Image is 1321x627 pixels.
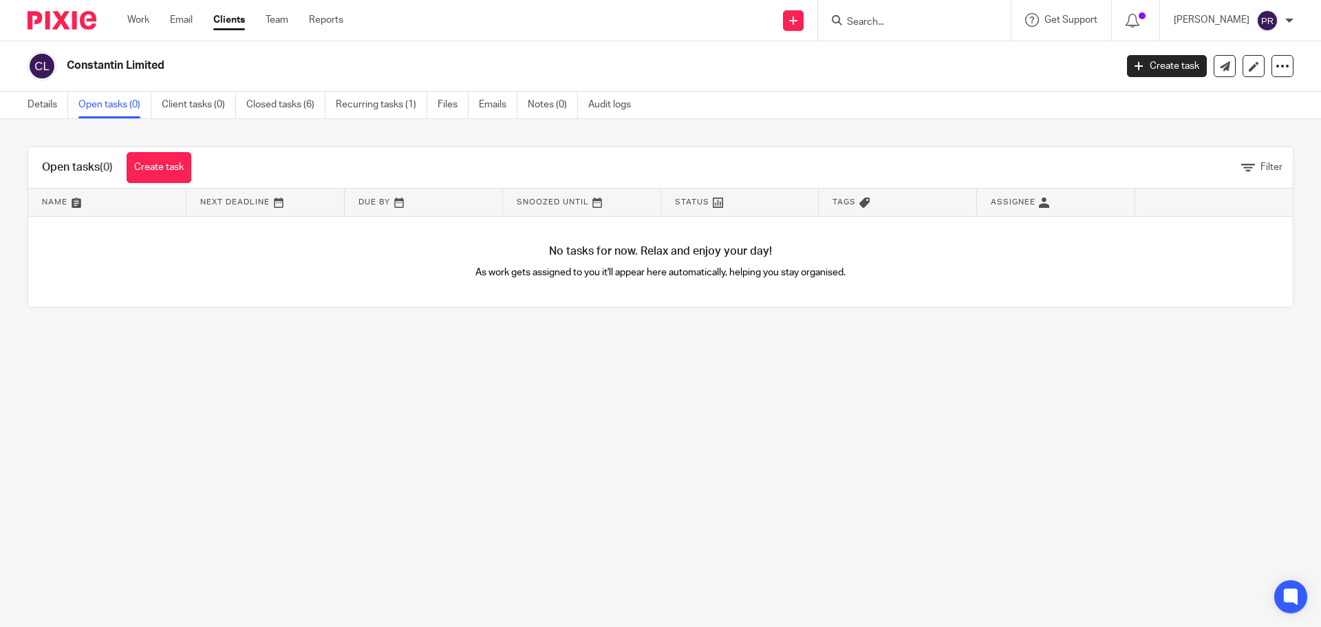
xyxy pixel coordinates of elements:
[517,198,589,206] span: Snoozed Until
[213,13,245,27] a: Clients
[127,152,191,183] a: Create task
[78,92,151,118] a: Open tasks (0)
[67,59,899,73] h2: Constantin Limited
[28,11,96,30] img: Pixie
[1044,15,1097,25] span: Get Support
[309,13,343,27] a: Reports
[1174,13,1249,27] p: [PERSON_NAME]
[833,198,856,206] span: Tags
[28,52,56,81] img: svg%3E
[336,92,427,118] a: Recurring tasks (1)
[675,198,709,206] span: Status
[170,13,193,27] a: Email
[1127,55,1207,77] a: Create task
[345,266,977,279] p: As work gets assigned to you it'll appear here automatically, helping you stay organised.
[28,92,68,118] a: Details
[1256,10,1278,32] img: svg%3E
[1260,162,1282,172] span: Filter
[246,92,325,118] a: Closed tasks (6)
[528,92,578,118] a: Notes (0)
[100,162,113,173] span: (0)
[127,13,149,27] a: Work
[479,92,517,118] a: Emails
[42,160,113,175] h1: Open tasks
[846,17,969,29] input: Search
[28,244,1293,259] h4: No tasks for now. Relax and enjoy your day!
[438,92,469,118] a: Files
[588,92,641,118] a: Audit logs
[266,13,288,27] a: Team
[162,92,236,118] a: Client tasks (0)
